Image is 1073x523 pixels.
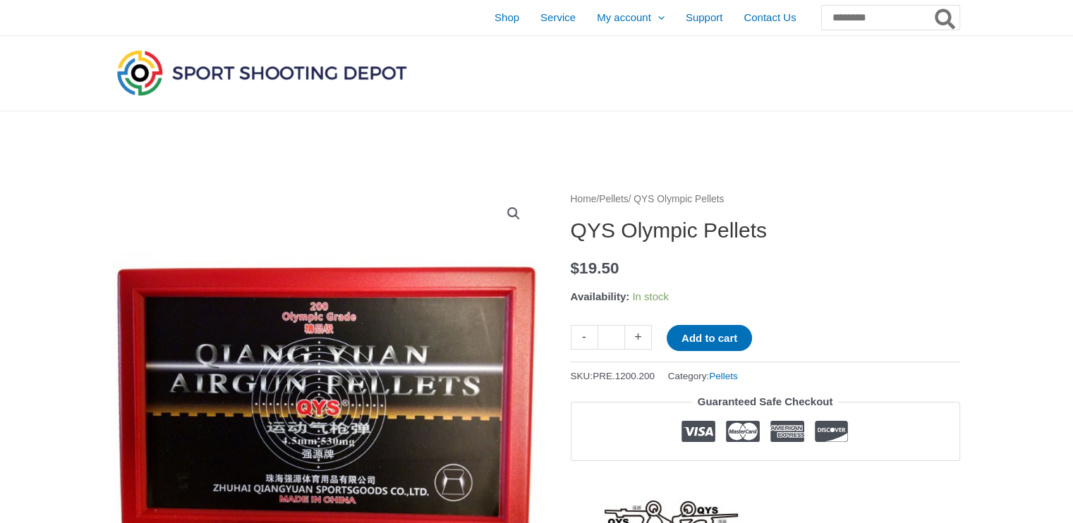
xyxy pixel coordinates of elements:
a: - [571,325,598,350]
span: $ [571,259,580,277]
nav: Breadcrumb [571,190,960,209]
img: Sport Shooting Depot [114,47,410,99]
a: Pellets [599,194,628,204]
span: Availability: [571,290,630,302]
a: Home [571,194,597,204]
a: + [625,325,652,350]
span: Category: [668,367,738,385]
iframe: Customer reviews powered by Trustpilot [571,472,960,488]
bdi: 19.50 [571,259,619,277]
legend: Guaranteed Safe Checkout [692,392,839,412]
span: PRE.1200.200 [593,371,655,381]
a: Pellets [709,371,738,381]
a: View full-screen image gallery [501,201,526,226]
input: Product quantity [598,325,625,350]
button: Search [932,6,959,30]
h1: QYS Olympic Pellets [571,218,960,243]
span: SKU: [571,367,655,385]
button: Add to cart [667,325,752,351]
span: In stock [632,290,669,302]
